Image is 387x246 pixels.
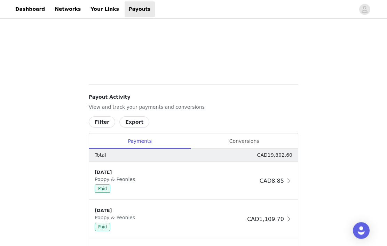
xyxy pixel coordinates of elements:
button: Filter [89,117,115,128]
a: Networks [50,1,85,17]
span: Paid [95,185,110,193]
div: [DATE] [95,169,257,176]
div: [DATE] [95,207,244,214]
span: CAD1,109.70 [247,216,284,223]
div: Open Intercom Messenger [353,222,370,239]
a: Dashboard [11,1,49,17]
a: Your Links [86,1,123,17]
div: avatar [361,4,368,15]
span: CAD8.85 [260,178,284,184]
button: Export [119,117,149,128]
div: clickable-list-item [89,200,298,239]
span: Poppy & Peonies [95,215,138,221]
p: View and track your payments and conversions [89,104,298,111]
p: CAD19,802.60 [257,152,292,159]
span: Paid [95,223,110,231]
span: Poppy & Peonies [95,177,138,182]
p: Total [95,152,106,159]
div: clickable-list-item [89,162,298,200]
a: Payouts [125,1,155,17]
h4: Payout Activity [89,94,298,101]
div: Payments [89,134,190,149]
div: Conversions [190,134,298,149]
